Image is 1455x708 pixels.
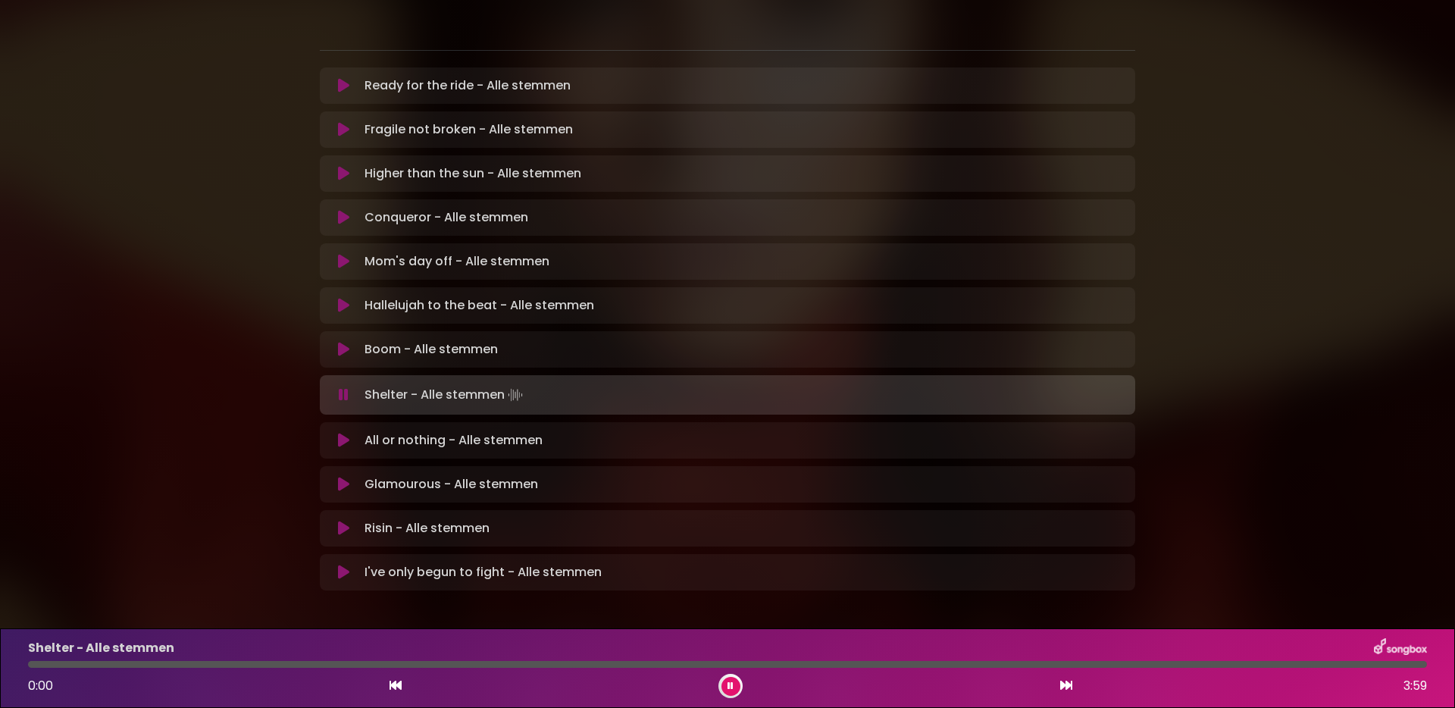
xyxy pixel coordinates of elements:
p: I've only begun to fight - Alle stemmen [365,563,602,581]
p: Boom - Alle stemmen [365,340,498,359]
img: songbox-logo-white.png [1374,638,1427,658]
p: Risin - Alle stemmen [365,519,490,537]
p: All or nothing - Alle stemmen [365,431,543,450]
p: Mom's day off - Alle stemmen [365,252,549,271]
p: Glamourous - Alle stemmen [365,475,538,493]
img: waveform4.gif [505,384,526,406]
p: Fragile not broken - Alle stemmen [365,121,573,139]
p: Shelter - Alle stemmen [28,639,174,657]
p: Hallelujah to the beat - Alle stemmen [365,296,594,315]
p: Shelter - Alle stemmen [365,384,526,406]
p: Ready for the ride - Alle stemmen [365,77,571,95]
p: Higher than the sun - Alle stemmen [365,164,581,183]
p: Conqueror - Alle stemmen [365,208,528,227]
